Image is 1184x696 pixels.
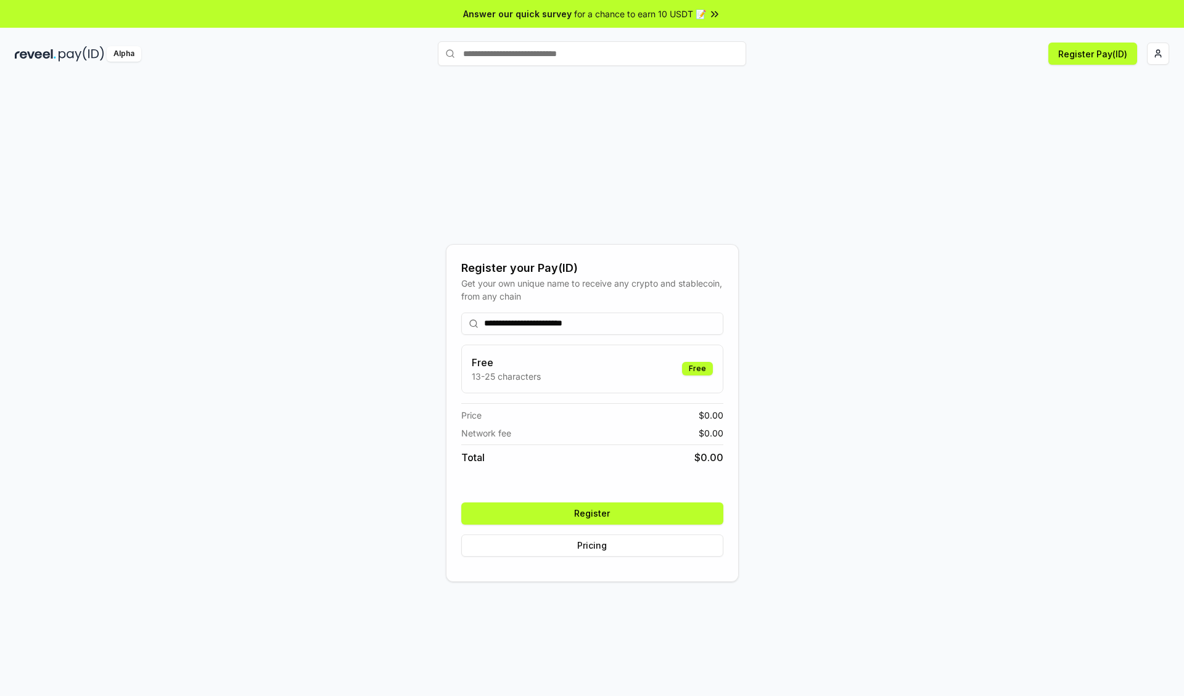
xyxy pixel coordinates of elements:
[15,46,56,62] img: reveel_dark
[461,427,511,440] span: Network fee
[461,409,482,422] span: Price
[682,362,713,375] div: Free
[461,502,723,525] button: Register
[1048,43,1137,65] button: Register Pay(ID)
[472,370,541,383] p: 13-25 characters
[461,534,723,557] button: Pricing
[472,355,541,370] h3: Free
[574,7,706,20] span: for a chance to earn 10 USDT 📝
[699,427,723,440] span: $ 0.00
[461,450,485,465] span: Total
[59,46,104,62] img: pay_id
[461,260,723,277] div: Register your Pay(ID)
[694,450,723,465] span: $ 0.00
[461,277,723,303] div: Get your own unique name to receive any crypto and stablecoin, from any chain
[107,46,141,62] div: Alpha
[463,7,572,20] span: Answer our quick survey
[699,409,723,422] span: $ 0.00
